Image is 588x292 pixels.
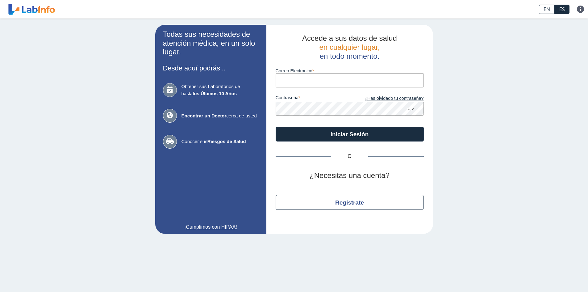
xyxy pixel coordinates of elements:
[163,223,259,231] a: ¡Cumplimos con HIPAA!
[276,171,424,180] h2: ¿Necesitas una cuenta?
[163,30,259,57] h2: Todas sus necesidades de atención médica, en un solo lugar.
[320,52,379,60] span: en todo momento.
[193,91,237,96] b: los Últimos 10 Años
[163,64,259,72] h3: Desde aquí podrás...
[350,95,424,102] a: ¿Has olvidado tu contraseña?
[319,43,380,51] span: en cualquier lugar,
[276,95,350,102] label: contraseña
[302,34,397,42] span: Accede a sus datos de salud
[276,68,424,73] label: Correo Electronico
[181,138,259,145] span: Conocer sus
[181,112,259,120] span: cerca de usted
[207,139,246,144] b: Riesgos de Salud
[331,153,368,160] span: O
[539,5,555,14] a: EN
[533,268,581,285] iframe: Help widget launcher
[555,5,569,14] a: ES
[181,83,259,97] span: Obtener sus Laboratorios de hasta
[276,127,424,142] button: Iniciar Sesión
[181,113,227,118] b: Encontrar un Doctor
[276,195,424,210] button: Regístrate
